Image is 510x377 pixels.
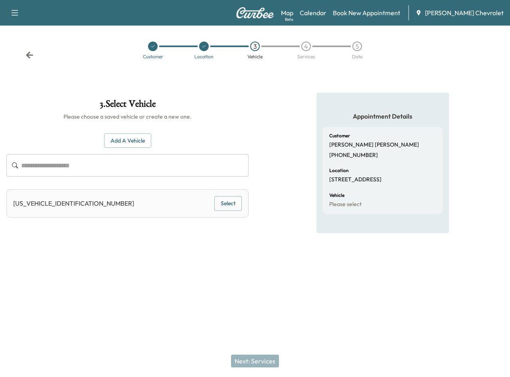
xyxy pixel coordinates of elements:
[323,112,443,121] h5: Appointment Details
[247,54,263,59] div: Vehicle
[236,7,274,18] img: Curbee Logo
[329,141,419,149] p: [PERSON_NAME] [PERSON_NAME]
[329,152,378,159] p: [PHONE_NUMBER]
[13,198,134,208] p: [US_VEHICLE_IDENTIFICATION_NUMBER]
[333,8,400,18] a: Book New Appointment
[352,54,362,59] div: Date
[214,196,242,211] button: Select
[250,42,260,51] div: 3
[6,99,249,113] h1: 3 . Select Vehicle
[329,168,349,173] h6: Location
[26,51,34,59] div: Back
[297,54,315,59] div: Services
[300,8,326,18] a: Calendar
[281,8,293,18] a: MapBeta
[6,113,249,121] h6: Please choose a saved vehicle or create a new one.
[301,42,311,51] div: 4
[285,16,293,22] div: Beta
[104,133,151,148] button: Add a Vehicle
[352,42,362,51] div: 5
[329,176,382,183] p: [STREET_ADDRESS]
[329,201,362,208] p: Please select
[329,133,350,138] h6: Customer
[143,54,163,59] div: Customer
[425,8,504,18] span: [PERSON_NAME] Chevrolet
[194,54,213,59] div: Location
[329,193,344,198] h6: Vehicle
